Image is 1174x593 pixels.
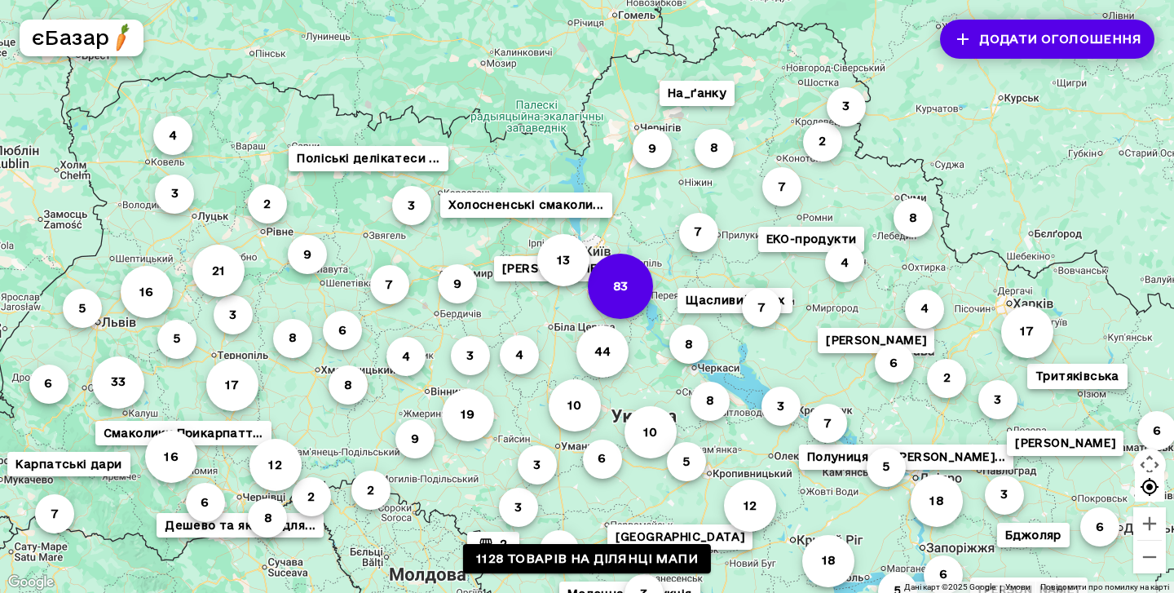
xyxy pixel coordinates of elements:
button: 33 [92,356,144,408]
button: 3 [985,475,1024,514]
button: Холосненські смаколи... [440,192,611,217]
button: 3 [827,86,866,126]
a: 1128 товарів на ділянці мапи [463,544,711,574]
button: 3 [214,295,253,334]
button: 7 [742,288,781,327]
button: Бджоляр [997,522,1070,547]
button: 19 [442,388,494,440]
button: Додати оголошення [940,20,1154,59]
button: Смаколики Прикарпатт... [95,420,271,445]
button: 17 [206,359,258,411]
button: [PERSON_NAME] [494,255,611,281]
button: 10 [625,405,677,458]
button: 4 [825,243,864,282]
button: 9 [633,129,672,168]
button: [PERSON_NAME] [1007,431,1123,456]
button: 16 [145,431,197,483]
button: 3 [392,185,431,224]
button: 6 [323,310,362,349]
button: 7 [679,212,718,251]
button: 4 [500,335,539,374]
button: Поліські делікатеси ... [289,145,448,170]
button: 2 [248,184,287,223]
button: 6 [583,439,622,478]
img: logo [108,23,136,51]
button: 8 [248,498,287,538]
button: Зменшити [1133,541,1166,573]
button: 7 [370,264,409,303]
button: 9 [395,419,435,458]
button: 3 [761,387,801,426]
button: 3 [155,174,194,213]
button: 6 [1080,507,1119,546]
button: [GEOGRAPHIC_DATA] [607,524,753,550]
button: 8 [695,128,734,167]
button: 8 [669,325,708,364]
button: 7 [808,403,847,442]
button: 12 [249,439,302,491]
button: 9 [438,264,477,303]
button: 6 [186,483,225,522]
button: 8 [894,197,933,237]
button: 5 [667,442,706,481]
button: 4 [540,530,579,569]
button: 18 [802,534,854,586]
button: 12 [724,479,776,531]
button: 3 [499,488,538,527]
button: 16 [121,266,173,318]
button: 6 [29,364,68,403]
button: 7 [35,493,74,533]
button: 5 [63,289,102,328]
button: 3 [518,445,557,484]
button: 18 [911,475,963,527]
button: 7 [762,166,801,206]
button: На_ґанку [660,80,735,105]
button: [PERSON_NAME] [818,327,934,352]
button: 17 [1001,305,1053,357]
button: єБазарlogo [20,20,143,56]
button: 2 [927,358,966,397]
button: 8 [691,381,730,420]
button: Налаштування камери на Картах [1133,449,1166,481]
button: 4 [905,289,944,328]
button: 83 [588,254,653,319]
button: 10 [549,379,601,431]
h5: єБазар [32,24,109,51]
button: 5 [867,447,906,486]
span: Дані карт ©2025 Google [904,582,995,591]
button: 8 [273,318,312,357]
button: 9 [288,235,327,274]
a: Умови (відкривається в новій вкладці) [1005,582,1031,591]
button: Тритяківська [1027,364,1128,389]
a: Повідомити про помилку на карті [1040,582,1169,591]
button: Карпатські дари [7,451,130,476]
button: 5 [157,319,196,358]
button: 21 [192,245,245,297]
button: 8 [329,365,368,404]
img: Google [4,572,58,593]
button: 2 [292,476,331,516]
button: 2 [803,122,842,161]
button: Збільшити [1133,507,1166,540]
button: Дешево та якісно для... [157,512,324,538]
button: 2 [467,531,519,556]
button: Полуниця від [PERSON_NAME]... [799,444,1014,469]
button: 2 [351,471,391,510]
button: 13 [537,234,589,286]
a: Відкрити цю область на Картах Google (відкриється нове вікно) [4,572,58,593]
button: 44 [576,325,629,377]
button: 3 [978,380,1017,419]
button: Щасливий птах [677,288,792,313]
button: 3 [451,336,490,375]
button: ЕКО-продукти [758,226,865,251]
button: 4 [153,116,192,155]
button: 6 [875,343,914,383]
button: 4 [386,337,426,376]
